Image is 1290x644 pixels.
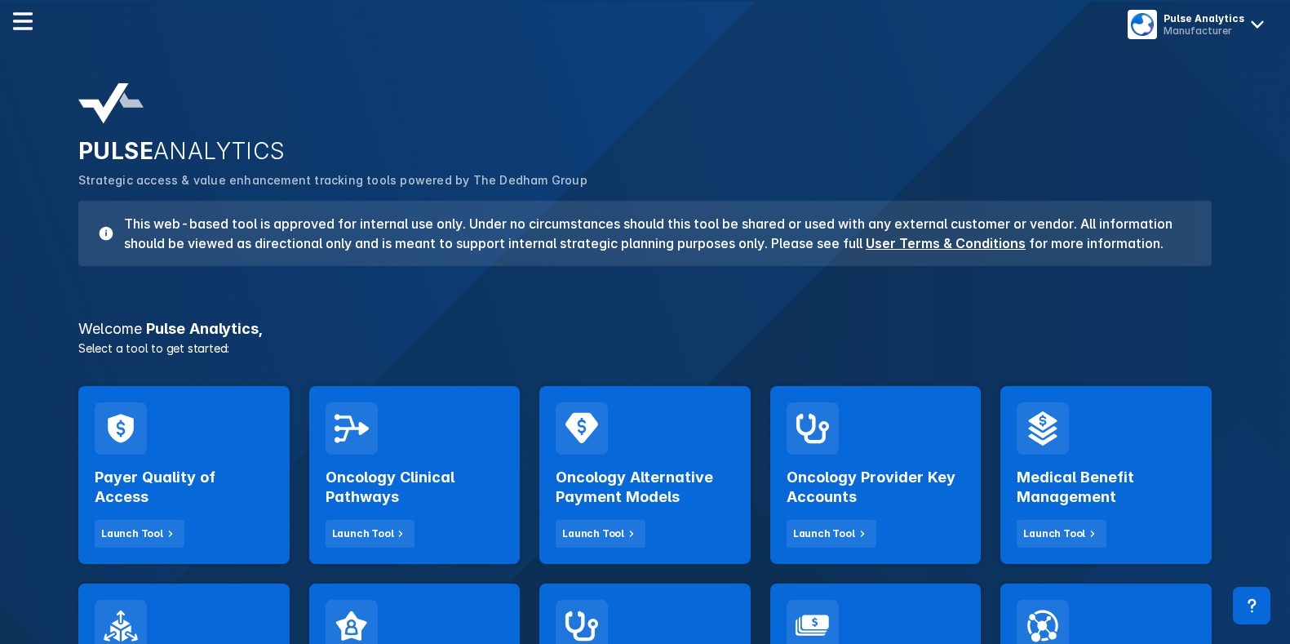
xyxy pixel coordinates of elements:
[787,468,965,507] h2: Oncology Provider Key Accounts
[326,520,415,548] button: Launch Tool
[556,520,645,548] button: Launch Tool
[1164,24,1244,37] div: Manufacturer
[770,386,982,564] a: Oncology Provider Key AccountsLaunch Tool
[1131,13,1154,36] img: menu button
[101,526,163,541] div: Launch Tool
[95,520,184,548] button: Launch Tool
[1000,386,1212,564] a: Medical Benefit ManagementLaunch Tool
[13,11,33,31] img: menu--horizontal.svg
[332,526,394,541] div: Launch Tool
[1164,12,1244,24] div: Pulse Analytics
[1023,526,1085,541] div: Launch Tool
[153,137,286,165] span: ANALYTICS
[793,526,855,541] div: Launch Tool
[562,526,624,541] div: Launch Tool
[69,340,1221,357] p: Select a tool to get started:
[539,386,751,564] a: Oncology Alternative Payment ModelsLaunch Tool
[78,83,144,124] img: pulse-analytics-logo
[95,468,273,507] h2: Payer Quality of Access
[114,214,1192,253] h3: This web-based tool is approved for internal use only. Under no circumstances should this tool be...
[69,322,1221,336] h3: Pulse Analytics ,
[866,235,1026,251] a: User Terms & Conditions
[78,137,1212,165] h2: PULSE
[1233,587,1270,624] div: Contact Support
[556,468,734,507] h2: Oncology Alternative Payment Models
[1017,468,1195,507] h2: Medical Benefit Management
[78,171,1212,189] p: Strategic access & value enhancement tracking tools powered by The Dedham Group
[326,468,504,507] h2: Oncology Clinical Pathways
[78,320,142,337] span: Welcome
[309,386,521,564] a: Oncology Clinical PathwaysLaunch Tool
[1017,520,1106,548] button: Launch Tool
[787,520,876,548] button: Launch Tool
[78,386,290,564] a: Payer Quality of AccessLaunch Tool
